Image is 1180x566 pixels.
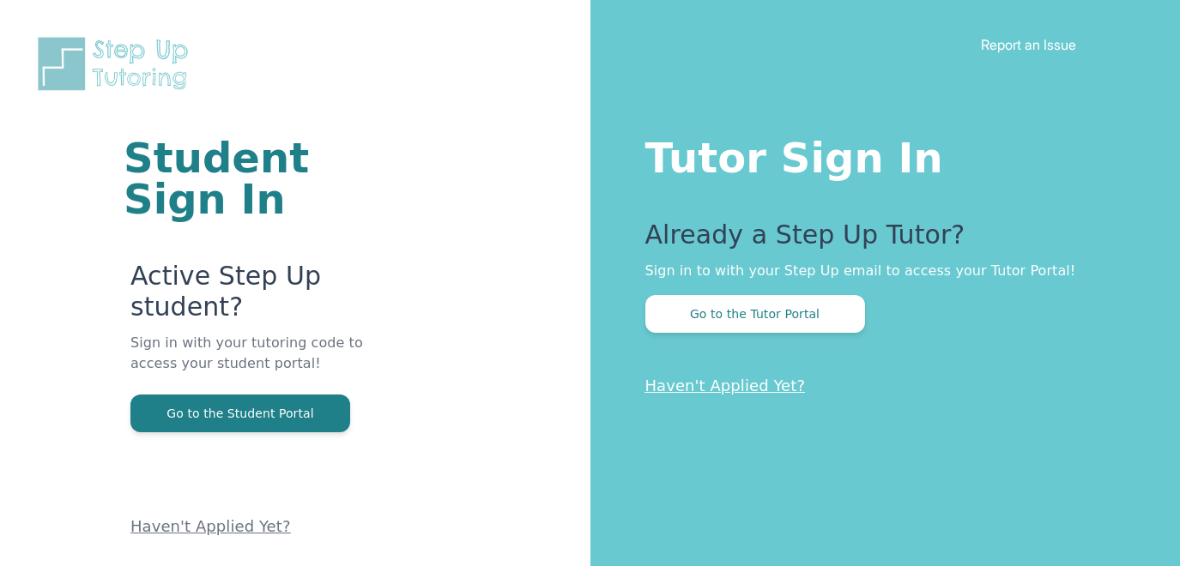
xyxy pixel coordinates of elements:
h1: Student Sign In [124,137,384,220]
a: Report an Issue [981,36,1076,53]
h1: Tutor Sign In [645,130,1112,178]
p: Sign in with your tutoring code to access your student portal! [130,333,384,394]
a: Haven't Applied Yet? [130,517,291,535]
a: Go to the Tutor Portal [645,305,865,322]
p: Already a Step Up Tutor? [645,220,1112,261]
a: Go to the Student Portal [130,405,350,421]
button: Go to the Student Portal [130,394,350,432]
button: Go to the Tutor Portal [645,295,865,333]
a: Haven't Applied Yet? [645,376,806,394]
img: Step Up Tutoring horizontal logo [34,34,199,93]
p: Sign in to with your Step Up email to access your Tutor Portal! [645,261,1112,281]
p: Active Step Up student? [130,261,384,333]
